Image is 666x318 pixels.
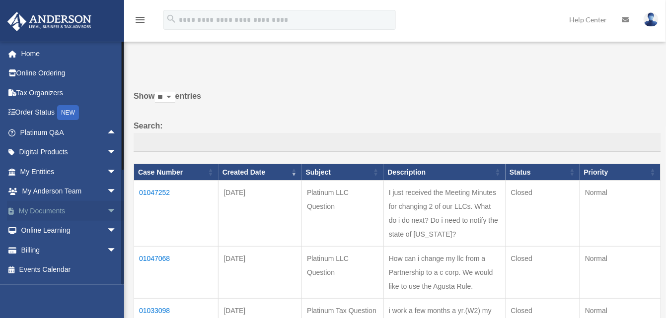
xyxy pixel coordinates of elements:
[107,123,127,143] span: arrow_drop_up
[383,181,506,247] td: I just received the Meeting Minutes for changing 2 of our LLCs. What do i do next? Do i need to n...
[644,12,659,27] img: User Pic
[134,119,661,152] label: Search:
[134,133,661,152] input: Search:
[302,247,384,299] td: Platinum LLC Question
[107,240,127,260] span: arrow_drop_down
[302,181,384,247] td: Platinum LLC Question
[7,221,132,241] a: Online Learningarrow_drop_down
[219,181,302,247] td: [DATE]
[7,64,132,83] a: Online Ordering
[7,123,127,142] a: Platinum Q&Aarrow_drop_up
[7,44,132,64] a: Home
[7,182,132,201] a: My Anderson Teamarrow_drop_down
[134,181,219,247] td: 01047252
[4,12,94,31] img: Anderson Advisors Platinum Portal
[134,247,219,299] td: 01047068
[7,142,132,162] a: Digital Productsarrow_drop_down
[383,164,506,181] th: Description: activate to sort column ascending
[57,105,79,120] div: NEW
[107,162,127,182] span: arrow_drop_down
[383,247,506,299] td: How can i change my llc from a Partnership to a c corp. We would like to use the Agusta Rule.
[7,83,132,103] a: Tax Organizers
[155,92,175,103] select: Showentries
[506,181,580,247] td: Closed
[166,13,177,24] i: search
[134,89,661,113] label: Show entries
[219,247,302,299] td: [DATE]
[134,164,219,181] th: Case Number: activate to sort column ascending
[134,14,146,26] i: menu
[7,260,132,280] a: Events Calendar
[302,164,384,181] th: Subject: activate to sort column ascending
[219,164,302,181] th: Created Date: activate to sort column ascending
[506,247,580,299] td: Closed
[107,201,127,221] span: arrow_drop_down
[7,240,132,260] a: Billingarrow_drop_down
[134,17,146,26] a: menu
[580,247,661,299] td: Normal
[580,181,661,247] td: Normal
[7,201,132,221] a: My Documentsarrow_drop_down
[506,164,580,181] th: Status: activate to sort column ascending
[7,103,132,123] a: Order StatusNEW
[580,164,661,181] th: Priority: activate to sort column ascending
[107,182,127,202] span: arrow_drop_down
[107,221,127,241] span: arrow_drop_down
[7,162,132,182] a: My Entitiesarrow_drop_down
[107,142,127,163] span: arrow_drop_down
